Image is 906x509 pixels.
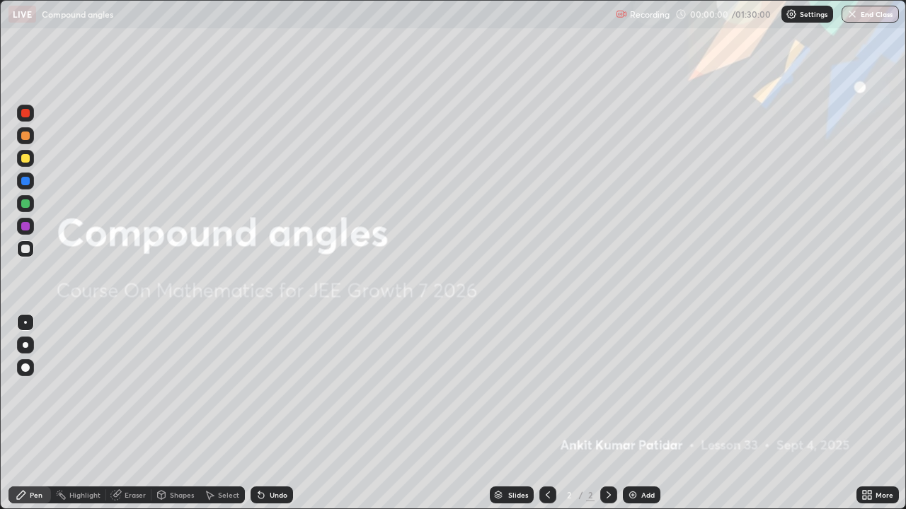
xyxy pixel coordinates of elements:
div: More [876,491,893,498]
img: recording.375f2c34.svg [616,8,627,20]
div: Shapes [170,491,194,498]
div: Pen [30,491,42,498]
img: add-slide-button [627,489,638,501]
div: 2 [586,488,595,501]
p: Settings [800,11,827,18]
div: Highlight [69,491,101,498]
div: Eraser [125,491,146,498]
button: End Class [842,6,899,23]
div: 2 [562,491,576,499]
p: Compound angles [42,8,113,20]
div: / [579,491,583,499]
div: Select [218,491,239,498]
p: Recording [630,9,670,20]
div: Slides [508,491,528,498]
p: LIVE [13,8,32,20]
div: Undo [270,491,287,498]
img: class-settings-icons [786,8,797,20]
div: Add [641,491,655,498]
img: end-class-cross [847,8,858,20]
